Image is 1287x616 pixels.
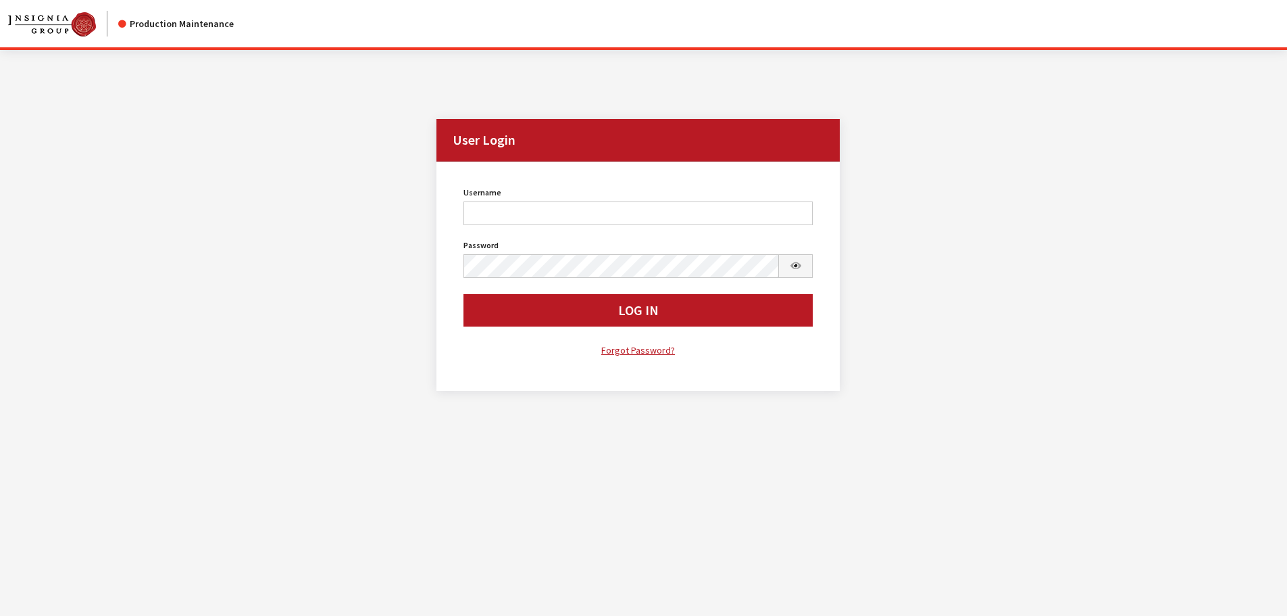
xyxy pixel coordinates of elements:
div: Production Maintenance [118,17,234,31]
img: Catalog Maintenance [8,12,96,37]
h2: User Login [436,119,840,162]
label: Password [463,239,499,252]
label: Username [463,187,501,199]
a: Forgot Password? [463,343,813,358]
button: Log In [463,294,813,327]
a: Insignia Group logo [8,11,118,37]
button: Show Password [778,254,813,278]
